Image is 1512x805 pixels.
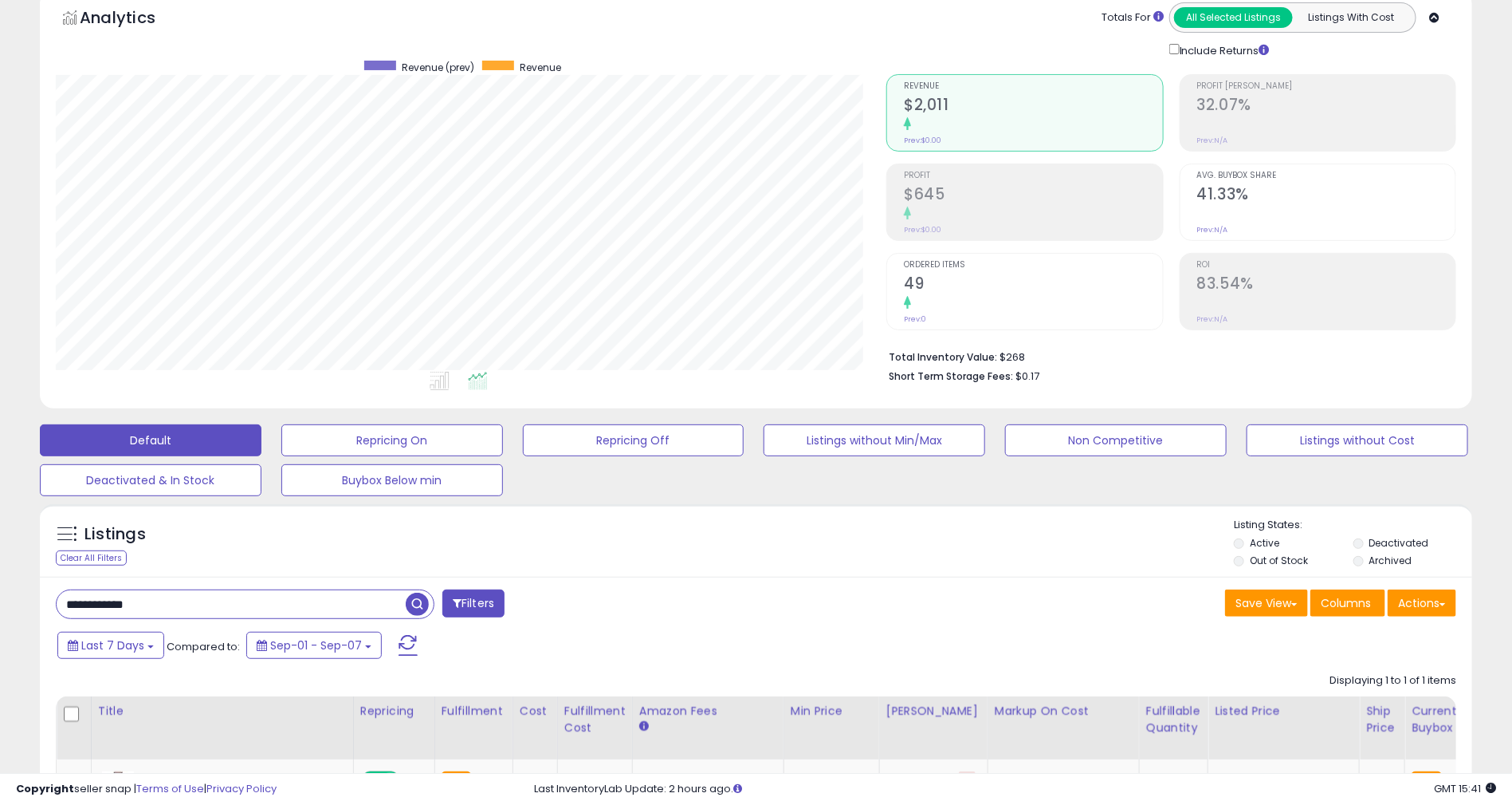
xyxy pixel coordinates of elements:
[402,61,474,74] span: Revenue (prev)
[1247,424,1468,456] button: Listings without Cost
[1215,703,1353,720] div: Listed Price
[1102,10,1164,26] div: Totals For
[1197,185,1455,207] h2: 41.33%
[281,424,503,456] button: Repricing On
[904,172,1162,180] span: Profit
[1329,673,1456,689] div: Displaying 1 to 1 of 1 items
[639,703,777,720] div: Amazon Fees
[1197,96,1455,117] h2: 32.07%
[1197,314,1228,324] small: Prev: N/A
[246,632,382,659] button: Sep-01 - Sep-07
[1225,590,1308,617] button: Save View
[167,639,240,654] span: Compared to:
[1157,41,1289,58] div: Include Returns
[1321,595,1371,611] span: Columns
[1197,261,1455,270] span: ROI
[1434,781,1496,796] span: 2025-09-15 15:41 GMT
[523,424,744,456] button: Repricing Off
[1015,369,1039,384] span: $0.17
[442,590,505,618] button: Filters
[16,782,277,797] div: seller snap | |
[1292,7,1411,28] button: Listings With Cost
[1197,172,1455,180] span: Avg. Buybox Share
[1197,82,1455,91] span: Profit [PERSON_NAME]
[1251,536,1280,550] label: Active
[1197,274,1455,296] h2: 83.54%
[889,350,997,364] b: Total Inventory Value:
[81,637,144,653] span: Last 7 Days
[270,637,362,653] span: Sep-01 - Sep-07
[904,185,1162,207] h2: $645
[886,703,981,720] div: [PERSON_NAME]
[1197,136,1228,145] small: Prev: N/A
[1369,554,1412,567] label: Archived
[904,136,941,145] small: Prev: $0.00
[889,369,1013,383] b: Short Term Storage Fees:
[1234,518,1472,533] p: Listing States:
[40,464,261,496] button: Deactivated & In Stock
[904,82,1162,91] span: Revenue
[1310,590,1385,617] button: Columns
[1388,590,1456,617] button: Actions
[904,96,1162,117] h2: $2,011
[791,703,873,720] div: Min Price
[520,703,551,720] div: Cost
[40,424,261,456] button: Default
[1366,703,1398,736] div: Ship Price
[1146,703,1201,736] div: Fulfillable Quantity
[904,274,1162,296] h2: 49
[520,61,561,74] span: Revenue
[639,720,649,734] small: Amazon Fees.
[988,696,1139,760] th: The percentage added to the cost of goods (COGS) that forms the calculator for Min & Max prices.
[534,782,1496,797] div: Last InventoryLab Update: 2 hours ago.
[564,703,626,736] div: Fulfillment Cost
[1412,703,1494,736] div: Current Buybox Price
[57,632,164,659] button: Last 7 Days
[904,314,926,324] small: Prev: 0
[1005,424,1227,456] button: Non Competitive
[889,346,1444,365] li: $268
[80,6,187,33] h5: Analytics
[84,523,146,546] h5: Listings
[1197,225,1228,235] small: Prev: N/A
[1174,7,1293,28] button: All Selected Listings
[904,261,1162,270] span: Ordered Items
[98,703,347,720] div: Title
[56,550,127,566] div: Clear All Filters
[764,424,985,456] button: Listings without Min/Max
[16,781,74,796] strong: Copyright
[206,781,277,796] a: Privacy Policy
[904,225,941,235] small: Prev: $0.00
[281,464,503,496] button: Buybox Below min
[1369,536,1429,550] label: Deactivated
[1251,554,1309,567] label: Out of Stock
[136,781,204,796] a: Terms of Use
[442,703,506,720] div: Fulfillment
[995,703,1133,720] div: Markup on Cost
[360,703,428,720] div: Repricing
